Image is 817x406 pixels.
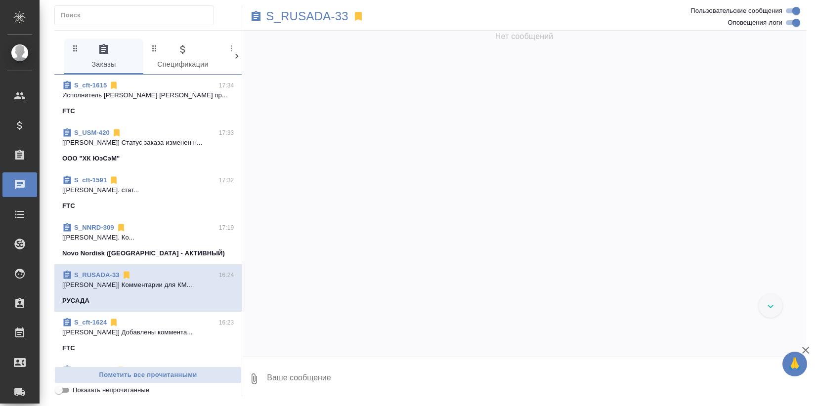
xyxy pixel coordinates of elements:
[62,280,234,290] p: [[PERSON_NAME]] Комментарии для КМ...
[62,154,120,163] p: ООО "ХК ЮэСэМ"
[62,138,234,148] p: [[PERSON_NAME]] Статус заказа изменен н...
[71,43,80,53] svg: Зажми и перетащи, чтобы поменять порядок вкладок
[782,352,807,376] button: 🙏
[219,128,234,138] p: 17:33
[266,11,348,21] a: S_RUSADA-33
[62,248,225,258] p: Novo Nordisk ([GEOGRAPHIC_DATA] - АКТИВНЫЙ)
[74,176,107,184] a: S_cft-1591
[150,43,159,53] svg: Зажми и перетащи, чтобы поменять порядок вкладок
[54,312,242,359] div: S_cft-162416:23[[PERSON_NAME]] Добавлены коммента...FTC
[219,81,234,90] p: 17:34
[74,129,110,136] a: S_USM-420
[109,318,119,327] svg: Отписаться
[54,169,242,217] div: S_cft-159117:32[[PERSON_NAME]. стат...FTC
[74,81,107,89] a: S_cft-1615
[70,43,137,71] span: Заказы
[60,369,236,381] span: Пометить все прочитанными
[62,185,234,195] p: [[PERSON_NAME]. стат...
[228,43,296,71] span: Клиенты
[54,217,242,264] div: S_NNRD-30917:19[[PERSON_NAME]. Ко...Novo Nordisk ([GEOGRAPHIC_DATA] - АКТИВНЫЙ)
[219,223,234,233] p: 17:19
[122,270,131,280] svg: Отписаться
[116,223,126,233] svg: Отписаться
[690,6,782,16] span: Пользовательские сообщения
[495,31,554,42] span: Нет сообщений
[54,366,242,384] button: Пометить все прочитанными
[116,365,126,375] svg: Отписаться
[61,8,214,22] input: Поиск
[74,366,114,373] a: S_Adare-117
[62,327,234,337] p: [[PERSON_NAME]] Добавлены коммента...
[62,296,89,306] p: РУСАДА
[149,43,216,71] span: Спецификации
[62,106,75,116] p: FTC
[54,75,242,122] div: S_cft-161517:34Исполнитель [PERSON_NAME] [PERSON_NAME] пр...FTC
[219,318,234,327] p: 16:23
[786,354,803,374] span: 🙏
[74,319,107,326] a: S_cft-1624
[62,233,234,243] p: [[PERSON_NAME]. Ко...
[229,43,238,53] svg: Зажми и перетащи, чтобы поменять порядок вкладок
[62,90,234,100] p: Исполнитель [PERSON_NAME] [PERSON_NAME] пр...
[74,224,114,231] a: S_NNRD-309
[219,175,234,185] p: 17:32
[54,264,242,312] div: S_RUSADA-3316:24[[PERSON_NAME]] Комментарии для КМ...РУСАДА
[219,270,234,280] p: 16:24
[219,365,234,375] p: 16:22
[73,385,149,395] span: Показать непрочитанные
[112,128,122,138] svg: Отписаться
[54,122,242,169] div: S_USM-42017:33[[PERSON_NAME]] Статус заказа изменен н...ООО "ХК ЮэСэМ"
[62,201,75,211] p: FTC
[62,343,75,353] p: FTC
[109,175,119,185] svg: Отписаться
[728,18,782,28] span: Оповещения-логи
[74,271,120,279] a: S_RUSADA-33
[109,81,119,90] svg: Отписаться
